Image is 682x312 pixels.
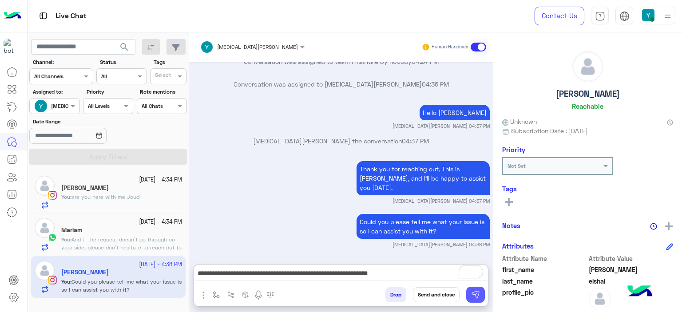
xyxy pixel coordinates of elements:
[420,105,490,120] p: 30/9/2025, 4:37 PM
[432,43,469,51] small: Human Handover
[393,241,490,248] small: [MEDICAL_DATA][PERSON_NAME] 04:38 PM
[393,122,490,130] small: [MEDICAL_DATA][PERSON_NAME] 04:37 PM
[572,102,603,110] h6: Reachable
[227,291,234,298] img: Trigger scenario
[29,149,187,165] button: Apply Filters
[511,126,588,135] span: Subscription Date : [DATE]
[154,71,171,81] div: Select
[33,58,92,66] label: Channel:
[139,218,182,226] small: [DATE] - 4:34 PM
[650,223,657,230] img: notes
[556,89,620,99] h5: [PERSON_NAME]
[642,9,654,21] img: userImage
[535,7,584,25] a: Contact Us
[502,288,587,308] span: profile_pic
[502,265,587,274] span: first_name
[665,222,673,230] img: add
[422,80,449,88] span: 04:36 PM
[589,254,674,263] span: Attribute Value
[413,287,460,302] button: Send and close
[224,287,238,302] button: Trigger scenario
[154,58,186,66] label: Tags
[48,233,57,242] img: WhatsApp
[193,79,490,89] p: Conversation was assigned to [MEDICAL_DATA][PERSON_NAME]
[61,194,71,200] b: :
[502,146,525,154] h6: Priority
[573,51,603,82] img: defaultAdmin.png
[38,10,49,21] img: tab
[140,88,186,96] label: Note mentions
[238,287,253,302] button: create order
[35,218,55,238] img: defaultAdmin.png
[61,236,71,243] b: :
[4,39,20,55] img: 317874714732967
[242,291,249,298] img: create order
[267,292,274,299] img: make a call
[33,88,79,96] label: Assigned to:
[589,265,674,274] span: hamza
[198,290,209,300] img: send attachment
[4,7,21,25] img: Logo
[662,11,673,22] img: profile
[502,276,587,286] span: last_name
[193,136,490,146] p: [MEDICAL_DATA][PERSON_NAME] the conversation
[119,42,130,52] span: search
[209,287,224,302] button: select flow
[33,118,132,126] label: Date Range
[61,236,70,243] span: You
[502,185,673,193] h6: Tags
[508,162,526,169] b: Not Set
[393,197,490,205] small: [MEDICAL_DATA][PERSON_NAME] 04:37 PM
[253,290,264,300] img: send voice note
[194,268,488,281] textarea: To enrich screen reader interactions, please activate Accessibility in Grammarly extension settings
[589,288,611,310] img: defaultAdmin.png
[589,276,674,286] span: elshal
[56,10,87,22] p: Live Chat
[385,287,406,302] button: Drop
[591,7,609,25] a: tab
[619,11,630,21] img: tab
[357,214,490,239] p: 30/9/2025, 4:38 PM
[61,194,70,200] span: You
[502,117,537,126] span: Unknown
[502,254,587,263] span: Attribute Name
[213,291,220,298] img: select flow
[502,242,534,250] h6: Attributes
[114,39,135,58] button: search
[35,100,47,112] img: ACg8ocL_Cv_0TYCAak07p7WTJX8q6LScVw3bMgGDa-JTO1aAxGpang=s96-c
[139,176,182,184] small: [DATE] - 4:34 PM
[624,276,655,308] img: hulul-logo.png
[61,226,83,234] h5: Mariam
[412,58,439,65] span: 04:24 PM
[357,161,490,195] p: 30/9/2025, 4:37 PM
[87,88,132,96] label: Priority
[193,57,490,66] p: Conversation was assigned to team First Mile by nobody
[217,43,298,50] span: [MEDICAL_DATA][PERSON_NAME]
[71,194,141,200] span: are you here with me Joudi
[35,176,55,196] img: defaultAdmin.png
[502,221,520,229] h6: Notes
[61,184,109,192] h5: joudi khaled
[100,58,146,66] label: Status
[471,290,480,299] img: send message
[48,191,57,200] img: Instagram
[61,236,182,259] span: And if the request doesn’t go through on your side, please don’t hesitate to reach out to us—we’l...
[595,11,605,21] img: tab
[402,137,429,145] span: 04:37 PM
